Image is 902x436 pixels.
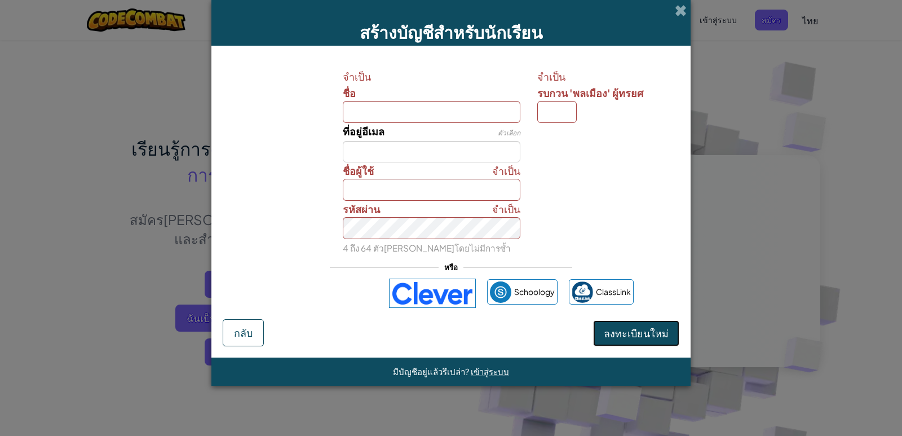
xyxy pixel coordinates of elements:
[343,164,374,177] span: ชื่อผู้ใช้
[537,68,676,85] span: จำเป็น
[234,326,253,339] span: กลับ
[343,125,384,138] span: ที่อยู่อีเมล
[223,319,264,346] button: กลับ
[514,284,555,300] span: Schoology
[596,284,631,300] span: ClassLink
[263,281,383,306] iframe: ปุ่มลงชื่อเข้าใช้ด้วย Google
[389,279,476,308] img: clever-logo-blue.png
[360,21,543,43] span: สร้างบัญชีสำหรับนักเรียน
[490,281,511,303] img: schoology.png
[537,86,643,99] span: รบกวน 'พลเมือง' ผู้ทรยศ
[343,202,380,215] span: รหัสผ่าน
[343,86,356,99] span: ชื่อ
[439,259,463,275] span: หรือ
[343,68,521,85] span: จำเป็น
[572,281,593,303] img: classlink-logo-small.png
[393,366,471,377] span: มีบัญชีอยู่แล้วรึเปล่า?
[604,327,669,340] span: ลงทะเบียนใหม่
[498,129,520,137] span: ตัวเลือก
[593,320,679,346] button: ลงทะเบียนใหม่
[471,366,509,377] a: เข้าสู่ระบบ
[492,201,520,217] span: จำเป็น
[343,243,511,253] small: 4 ถึง 64 ตัว[PERSON_NAME]โดยไม่มีการซ้ำ
[492,162,520,179] span: จำเป็น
